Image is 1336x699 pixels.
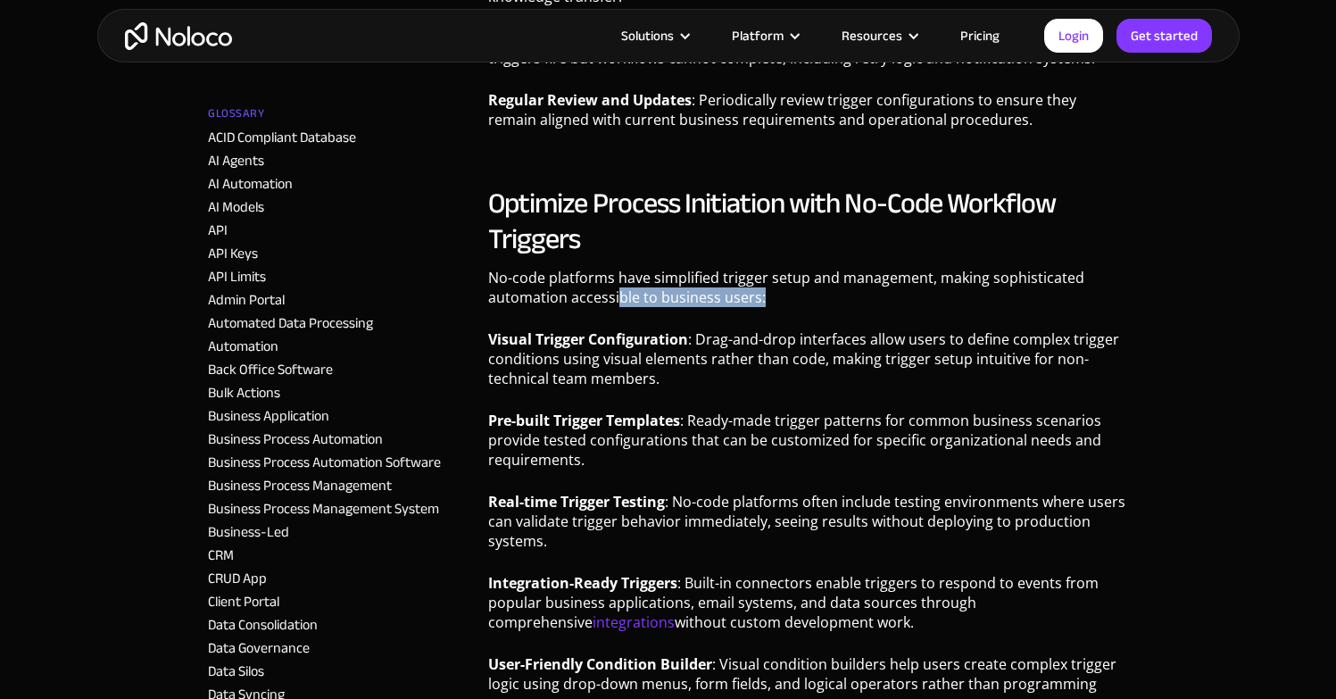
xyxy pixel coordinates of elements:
a: Admin Portal [208,287,285,313]
a: AI Agents [208,147,264,174]
p: : Ready-made trigger patterns for common business scenarios provide tested configurations that ca... [488,411,1128,483]
a: Data Governance [208,635,310,662]
a: Bulk Actions [208,379,280,406]
a: AI Automation [208,171,293,197]
a: CRUD App [208,565,267,592]
p: : Built-in connectors enable triggers to respond to events from popular business applications, em... [488,573,1128,645]
strong: Regular Review and Updates [488,90,692,110]
a: CRM [208,542,234,569]
strong: Pre-built Trigger Templates [488,411,680,430]
div: Platform [709,24,819,47]
div: Resources [819,24,938,47]
a: Data Silos [208,658,264,685]
p: : Periodically review trigger configurations to ensure they remain aligned with current business ... [488,90,1128,143]
a: ACID Compliant Database [208,124,356,151]
p: : Drag-and-drop interfaces allow users to define complex trigger conditions using visual elements... [488,329,1128,402]
a: integrations [593,612,675,632]
strong: User-Friendly Condition Builder [488,654,712,674]
strong: Real-time Trigger Testing [488,492,665,512]
p: : No-code platforms often include testing environments where users can validate trigger behavior ... [488,492,1128,564]
h2: Glossary [208,100,264,127]
a: Login [1044,19,1103,53]
a: Business Process Management [208,472,392,499]
strong: Visual Trigger Configuration [488,329,688,349]
div: Solutions [621,24,674,47]
a: Data Consolidation [208,612,318,638]
a: Glossary [208,100,474,127]
a: API Limits [208,263,266,290]
h2: Optimize Process Initiation with No-Code Workflow Triggers [488,186,1128,257]
a: Automation [208,333,278,360]
div: Solutions [599,24,709,47]
a: API [208,217,228,244]
a: Business Process Management System [208,495,439,522]
a: Business-Led [208,519,289,545]
p: No-code platforms have simplified trigger setup and management, making sophisticated automation a... [488,268,1128,320]
a: API Keys [208,240,258,267]
a: Pricing [938,24,1022,47]
a: AI Models [208,194,264,221]
div: Resources [842,24,902,47]
div: Platform [732,24,784,47]
a: Get started [1116,19,1212,53]
a: Automated Data Processing [208,310,373,337]
strong: Integration-Ready Triggers [488,573,677,593]
a: home [125,22,232,50]
a: Back Office Software [208,356,333,383]
a: Business Process Automation Software [208,449,441,476]
a: Client Portal [208,588,279,615]
a: Business Process Automation [208,426,383,453]
a: Business Application [208,403,329,429]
